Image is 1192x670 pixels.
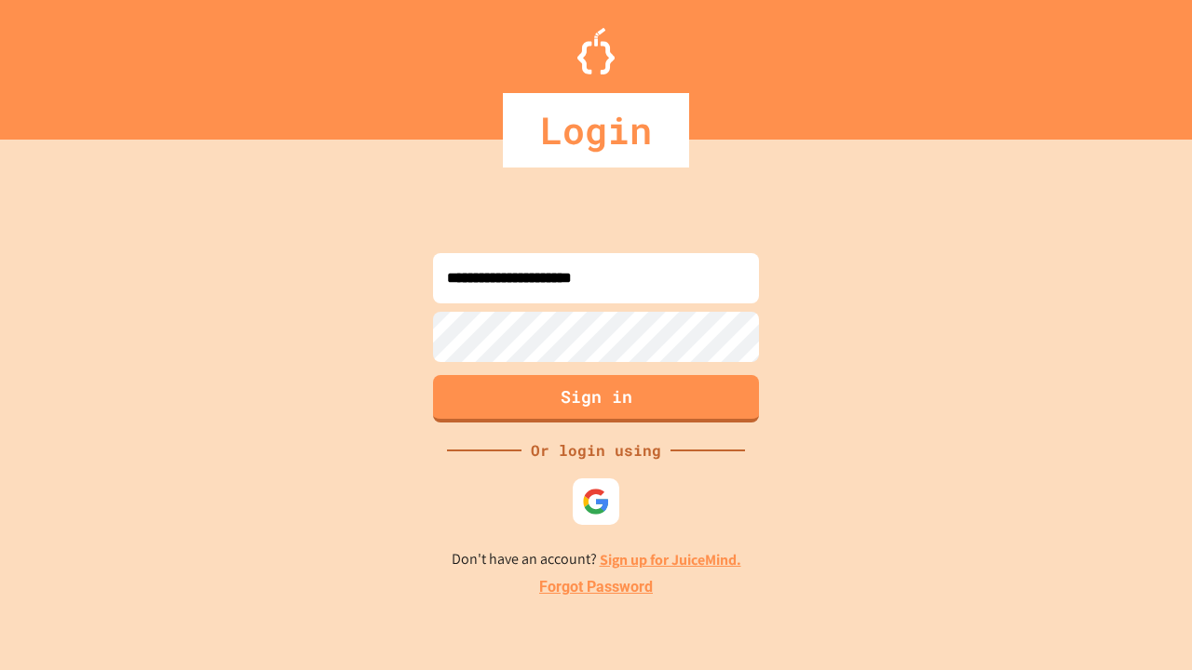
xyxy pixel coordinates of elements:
a: Sign up for JuiceMind. [600,550,741,569]
div: Login [503,93,689,167]
div: Or login using [521,439,670,462]
a: Forgot Password [539,576,653,598]
button: Sign in [433,375,759,422]
img: google-icon.svg [582,488,610,516]
img: Logo.svg [577,28,615,74]
p: Don't have an account? [452,548,741,571]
